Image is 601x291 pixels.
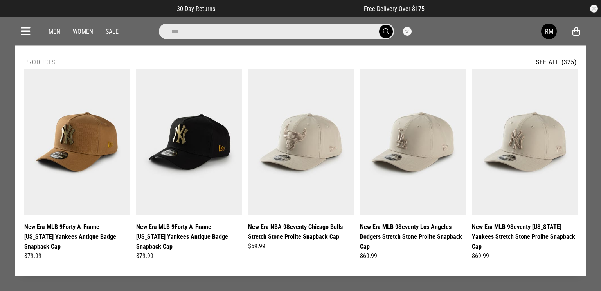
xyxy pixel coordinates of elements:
[403,27,412,36] button: Close search
[360,222,466,251] a: New Era MLB 9Seventy Los Angeles Dodgers Stretch Stone Prolite Snapback Cap
[24,69,130,215] img: New Era Mlb 9forty A-frame New York Yankees Antique Badge Snapback Cap in Brown
[472,251,578,261] div: $69.99
[49,28,60,35] a: Men
[536,58,577,66] a: See All (325)
[360,251,466,261] div: $69.99
[73,28,93,35] a: Women
[24,58,55,66] h2: Products
[6,3,30,27] button: Open LiveChat chat widget
[248,222,354,242] a: New Era NBA 9Seventy Chicago Bulls Stretch Stone Prolite Snapback Cap
[248,69,354,215] img: New Era Nba 9seventy Chicago Bulls Stretch Stone Prolite Snapback Cap in Beige
[136,222,242,251] a: New Era MLB 9Forty A-Frame [US_STATE] Yankees Antique Badge Snapback Cap
[106,28,119,35] a: Sale
[24,222,130,251] a: New Era MLB 9Forty A-Frame [US_STATE] Yankees Antique Badge Snapback Cap
[24,251,130,261] div: $79.99
[472,222,578,251] a: New Era MLB 9Seventy [US_STATE] Yankees Stretch Stone Prolite Snapback Cap
[545,28,553,35] div: RM
[248,242,354,251] div: $69.99
[472,69,578,215] img: New Era Mlb 9seventy New York Yankees Stretch Stone Prolite Snapback Cap in Beige
[360,69,466,215] img: New Era Mlb 9seventy Los Angeles Dodgers Stretch Stone Prolite Snapback Cap in Beige
[136,251,242,261] div: $79.99
[177,5,215,13] span: 30 Day Returns
[231,5,348,13] iframe: Customer reviews powered by Trustpilot
[364,5,425,13] span: Free Delivery Over $175
[136,69,242,215] img: New Era Mlb 9forty A-frame New York Yankees Antique Badge Snapback Cap in Black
